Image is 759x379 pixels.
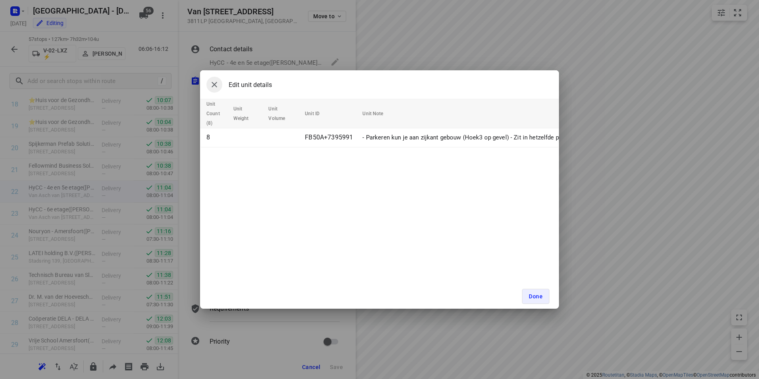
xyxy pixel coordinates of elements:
td: FB50A+7395991 [302,128,359,147]
span: Unit Volume [268,104,295,123]
span: Unit Weight [233,104,259,123]
span: Unit Note [362,109,393,118]
span: Unit ID [305,109,330,118]
span: Done [529,293,543,300]
td: 8 [200,128,230,147]
div: Edit unit details [206,77,272,93]
span: Unit Count (8) [206,99,230,128]
button: Done [522,289,549,304]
